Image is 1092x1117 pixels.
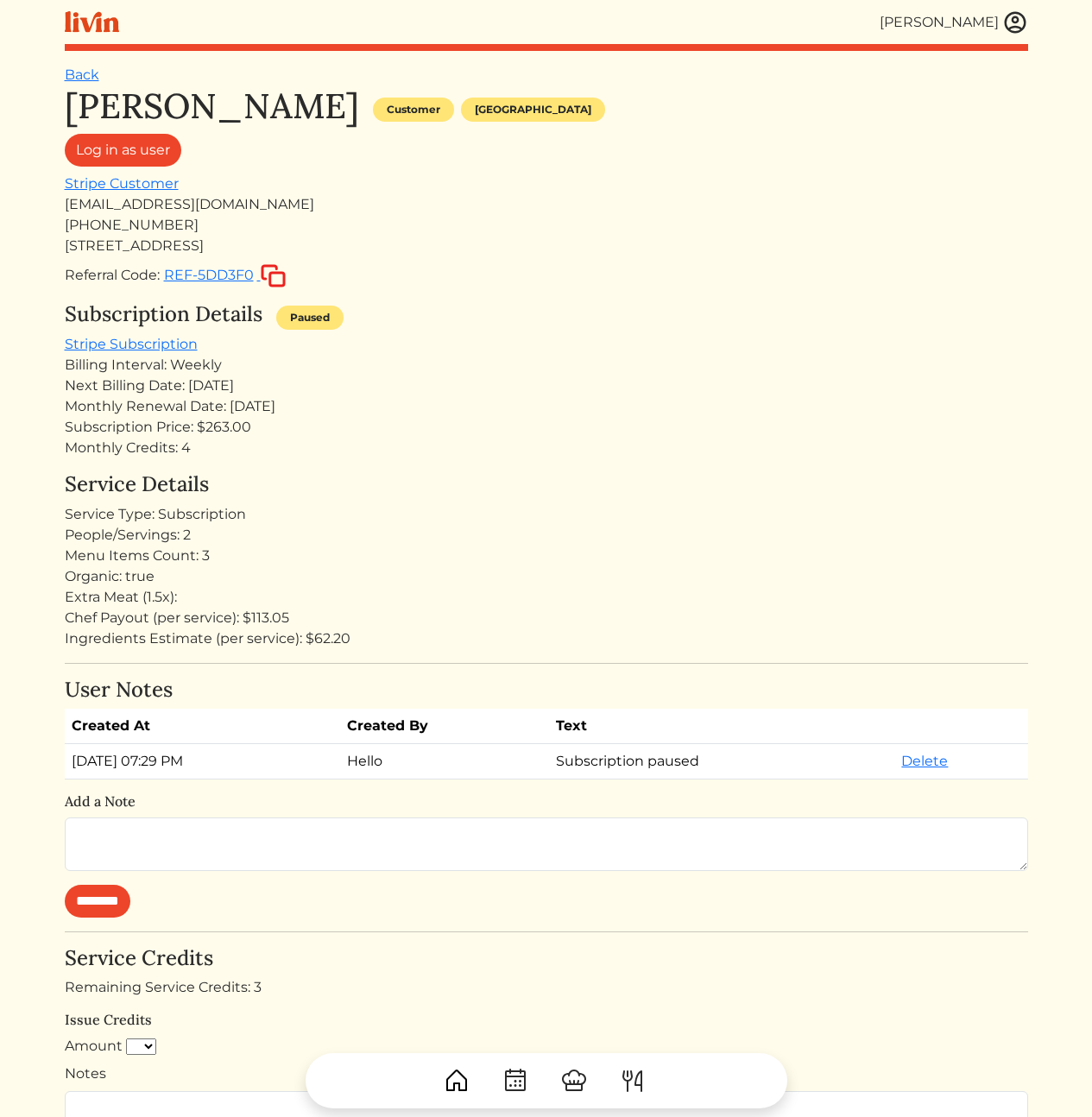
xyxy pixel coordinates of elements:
div: Billing Interval: Weekly [65,355,1028,375]
img: user_account-e6e16d2ec92f44fc35f99ef0dc9cddf60790bfa021a6ecb1c896eb5d2907b31c.svg [1002,9,1028,35]
img: House-9bf13187bcbb5817f509fe5e7408150f90897510c4275e13d0d5fca38e0b5951.svg [443,1067,470,1095]
div: Extra Meat (1.5x): [65,587,1028,608]
div: Monthly Credits: 4 [65,438,1028,458]
h4: User Notes [65,678,1028,703]
img: CalendarDots-5bcf9d9080389f2a281d69619e1c85352834be518fbc73d9501aef674afc0d57.svg [502,1067,529,1095]
td: Subscription paused [549,744,895,779]
div: Customer [373,98,454,122]
div: People/Servings: 2 [65,525,1028,546]
div: Organic: true [65,566,1028,587]
th: Text [549,709,895,744]
a: Log in as user [65,134,181,167]
a: Stripe Subscription [65,336,198,352]
h1: [PERSON_NAME] [65,85,359,127]
div: Chef Payout (per service): $113.05 [65,608,1028,628]
div: [EMAIL_ADDRESS][DOMAIN_NAME] [65,194,1028,215]
a: Stripe Customer [65,175,179,192]
div: Ingredients Estimate (per service): $62.20 [65,628,1028,649]
div: Subscription Price: $263.00 [65,417,1028,438]
img: livin-logo-a0d97d1a881af30f6274990eb6222085a2533c92bbd1e4f22c21b4f0d0e3210c.svg [65,11,119,33]
div: Next Billing Date: [DATE] [65,375,1028,396]
a: Delete [901,753,948,769]
label: Amount [65,1036,123,1057]
h6: Add a Note [65,793,1028,810]
th: Created At [65,709,340,744]
div: Paused [276,306,344,330]
a: Back [65,66,99,83]
img: ForkKnife-55491504ffdb50bab0c1e09e7649658475375261d09fd45db06cec23bce548bf.svg [619,1067,647,1095]
h4: Service Credits [65,946,1028,971]
div: Menu Items Count: 3 [65,546,1028,566]
div: [PERSON_NAME] [880,12,999,33]
span: Referral Code: [65,267,160,283]
img: copy-c88c4d5ff2289bbd861d3078f624592c1430c12286b036973db34a3c10e19d95.svg [261,264,286,287]
h6: Issue Credits [65,1012,1028,1028]
img: ChefHat-a374fb509e4f37eb0702ca99f5f64f3b6956810f32a249b33092029f8484b388.svg [560,1067,588,1095]
td: Hello [340,744,549,779]
div: Remaining Service Credits: 3 [65,977,1028,998]
div: Service Type: Subscription [65,504,1028,525]
div: [PHONE_NUMBER] [65,215,1028,236]
div: Monthly Renewal Date: [DATE] [65,396,1028,417]
span: REF-5DD3F0 [164,267,254,283]
h4: Subscription Details [65,302,262,327]
th: Created By [340,709,549,744]
div: [STREET_ADDRESS] [65,236,1028,256]
div: [GEOGRAPHIC_DATA] [461,98,605,122]
button: REF-5DD3F0 [163,263,287,288]
td: [DATE] 07:29 PM [65,744,340,779]
h4: Service Details [65,472,1028,497]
